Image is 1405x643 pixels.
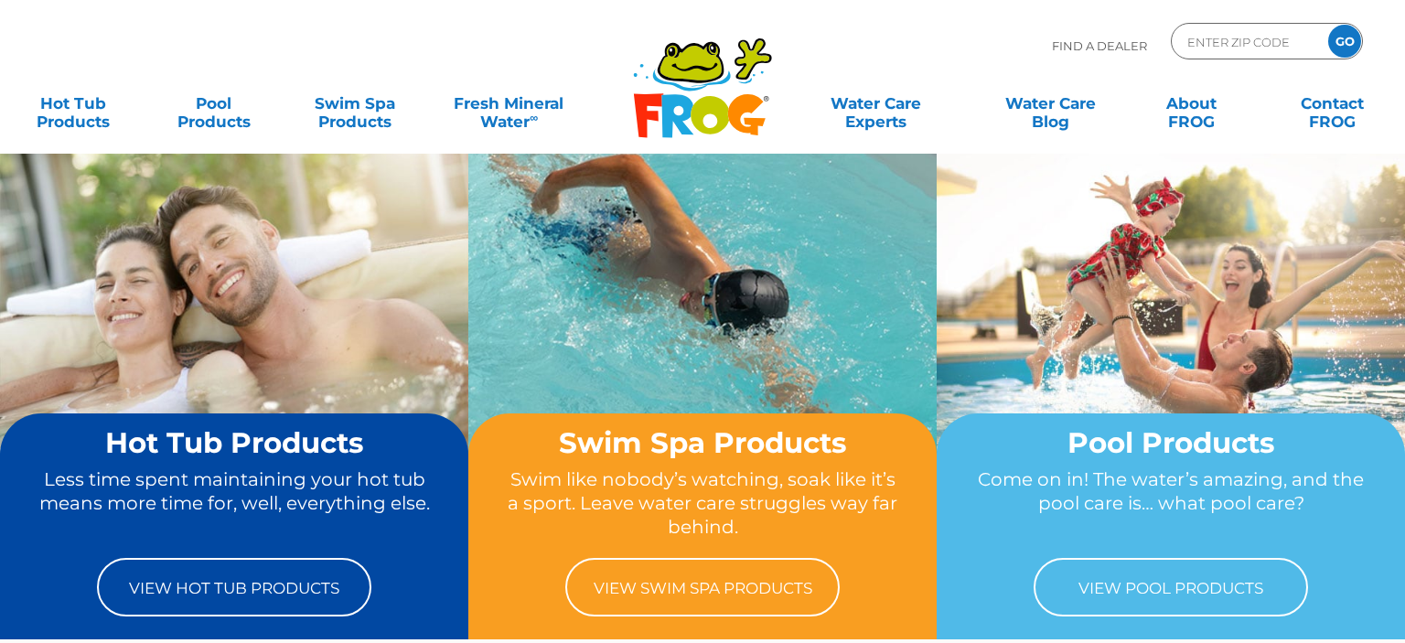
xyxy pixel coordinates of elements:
[468,153,937,502] img: home-banner-swim-spa-short
[971,427,1370,458] h2: Pool Products
[1052,23,1147,69] p: Find A Dealer
[503,427,902,458] h2: Swim Spa Products
[441,85,578,122] a: Fresh MineralWater∞
[1136,85,1246,122] a: AboutFROG
[1034,558,1308,616] a: View Pool Products
[18,85,128,122] a: Hot TubProducts
[97,558,371,616] a: View Hot Tub Products
[787,85,964,122] a: Water CareExperts
[565,558,840,616] a: View Swim Spa Products
[159,85,269,122] a: PoolProducts
[996,85,1106,122] a: Water CareBlog
[503,467,902,540] p: Swim like nobody’s watching, soak like it’s a sport. Leave water care struggles way far behind.
[1185,28,1309,55] input: Zip Code Form
[530,111,538,124] sup: ∞
[1277,85,1387,122] a: ContactFROG
[35,467,434,540] p: Less time spent maintaining your hot tub means more time for, well, everything else.
[971,467,1370,540] p: Come on in! The water’s amazing, and the pool care is… what pool care?
[937,153,1405,502] img: home-banner-pool-short
[35,427,434,458] h2: Hot Tub Products
[300,85,410,122] a: Swim SpaProducts
[1328,25,1361,58] input: GO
